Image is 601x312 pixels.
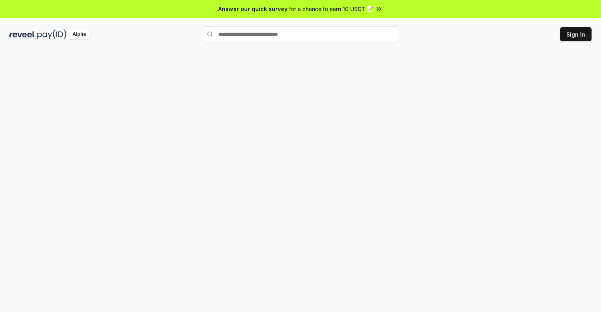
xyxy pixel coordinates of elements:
[289,5,373,13] span: for a chance to earn 10 USDT 📝
[218,5,288,13] span: Answer our quick survey
[9,30,36,39] img: reveel_dark
[37,30,67,39] img: pay_id
[560,27,592,41] button: Sign In
[68,30,90,39] div: Alpha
